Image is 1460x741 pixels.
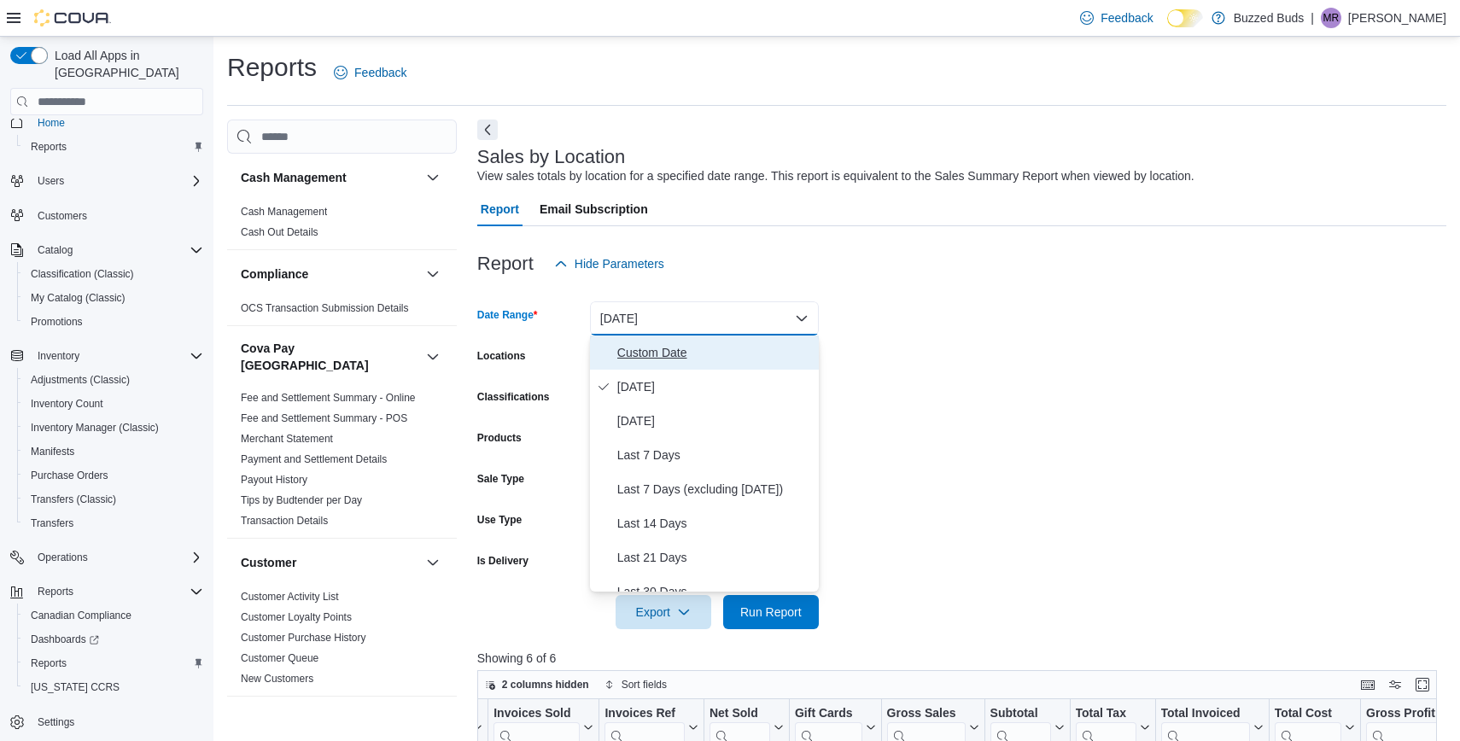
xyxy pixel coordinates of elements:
a: Fee and Settlement Summary - Online [241,392,416,404]
label: Is Delivery [477,554,529,568]
span: Inventory Manager (Classic) [24,417,203,438]
span: Cash Out Details [241,225,318,239]
span: Users [38,174,64,188]
span: Home [31,111,203,132]
span: Customer Activity List [241,590,339,604]
span: Settings [38,715,74,729]
button: Display options [1385,674,1405,695]
span: Operations [38,551,88,564]
button: Operations [31,547,95,568]
span: Canadian Compliance [31,609,131,622]
input: Dark Mode [1167,9,1203,27]
label: Use Type [477,513,522,527]
button: Reports [3,580,210,604]
button: Users [3,169,210,193]
h1: Reports [227,50,317,85]
span: Email Subscription [540,192,648,226]
span: Catalog [31,240,203,260]
span: Feedback [1101,9,1153,26]
div: Michael Ricci [1321,8,1341,28]
div: Select listbox [590,335,819,592]
h3: Sales by Location [477,147,626,167]
span: Transfers (Classic) [31,493,116,506]
div: View sales totals by location for a specified date range. This report is equivalent to the Sales ... [477,167,1194,185]
a: Transfers (Classic) [24,489,123,510]
button: Transfers [17,511,210,535]
a: Classification (Classic) [24,264,141,284]
a: [US_STATE] CCRS [24,677,126,697]
button: Operations [3,546,210,569]
span: Inventory [38,349,79,363]
span: Inventory Manager (Classic) [31,421,159,435]
span: Tips by Budtender per Day [241,493,362,507]
span: Transaction Details [241,514,328,528]
button: Customer [241,554,419,571]
button: Export [616,595,711,629]
button: Inventory [3,344,210,368]
div: Customer [227,586,457,696]
button: Canadian Compliance [17,604,210,627]
span: Export [626,595,701,629]
div: Cash Management [227,201,457,249]
span: Reports [24,653,203,674]
button: Promotions [17,310,210,334]
span: Last 21 Days [617,547,812,568]
a: Canadian Compliance [24,605,138,626]
button: Cova Pay [GEOGRAPHIC_DATA] [423,347,443,367]
span: My Catalog (Classic) [24,288,203,308]
button: Keyboard shortcuts [1358,674,1378,695]
p: Buzzed Buds [1234,8,1305,28]
div: Total Tax [1075,706,1136,722]
a: Reports [24,653,73,674]
span: Canadian Compliance [24,605,203,626]
span: Reports [31,581,203,602]
span: Adjustments (Classic) [24,370,203,390]
span: Washington CCRS [24,677,203,697]
button: Cash Management [423,167,443,188]
span: Transfers [31,516,73,530]
span: Sort fields [622,678,667,691]
a: Manifests [24,441,81,462]
a: New Customers [241,673,313,685]
span: Dark Mode [1167,27,1168,28]
button: Customers [3,203,210,228]
div: Invoices Sold [493,706,580,722]
button: Purchase Orders [17,464,210,487]
a: Transaction Details [241,515,328,527]
span: Load All Apps in [GEOGRAPHIC_DATA] [48,47,203,81]
button: Users [31,171,71,191]
span: Promotions [31,315,83,329]
button: Adjustments (Classic) [17,368,210,392]
span: Classification (Classic) [31,267,134,281]
span: Fee and Settlement Summary - POS [241,411,407,425]
button: Inventory Count [17,392,210,416]
button: Sort fields [598,674,674,695]
a: Feedback [1073,1,1159,35]
span: Payout History [241,473,307,487]
span: Payment and Settlement Details [241,452,387,466]
img: Cova [34,9,111,26]
button: Cash Management [241,169,419,186]
button: Settings [3,709,210,734]
div: Cova Pay [GEOGRAPHIC_DATA] [227,388,457,538]
span: Customer Purchase History [241,631,366,645]
span: Last 7 Days (excluding [DATE]) [617,479,812,499]
span: Customer Queue [241,651,318,665]
span: Purchase Orders [31,469,108,482]
a: Fee and Settlement Summary - POS [241,412,407,424]
span: Fee and Settlement Summary - Online [241,391,416,405]
span: 2 columns hidden [502,678,589,691]
span: Cash Management [241,205,327,219]
span: Reports [38,585,73,598]
span: My Catalog (Classic) [31,291,126,305]
span: Manifests [24,441,203,462]
span: Settings [31,711,203,732]
h3: Cash Management [241,169,347,186]
a: Payment and Settlement Details [241,453,387,465]
a: Dashboards [24,629,106,650]
span: Inventory Count [24,394,203,414]
span: Promotions [24,312,203,332]
span: Custom Date [617,342,812,363]
button: Hide Parameters [547,247,671,281]
a: Adjustments (Classic) [24,370,137,390]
